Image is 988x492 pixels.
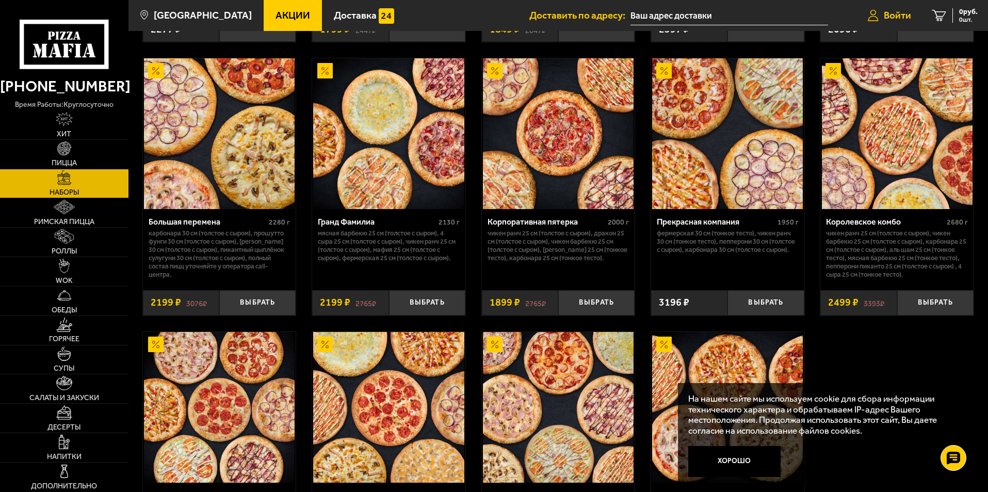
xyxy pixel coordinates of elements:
p: На нашем сайте мы используем cookie для сбора информации технического характера и обрабатываем IP... [688,393,958,436]
button: Выбрать [219,290,296,315]
span: Пицца [52,160,77,167]
span: Доставка [334,10,377,20]
span: Салаты и закуски [29,394,99,402]
span: 2680 г [947,218,968,227]
button: Выбрать [389,290,465,315]
span: 2199 ₽ [151,297,181,308]
a: АкционныйКорпоративный (8 пицц 30 см) [482,332,635,483]
span: [GEOGRAPHIC_DATA] [154,10,252,20]
span: Роллы [52,248,77,255]
span: 1899 ₽ [490,297,520,308]
span: 2096 ₽ [828,24,859,35]
button: Хорошо [688,446,781,477]
span: Хит [57,131,71,138]
img: Корпоративная пятерка [483,58,634,209]
span: Горячее [49,336,79,343]
span: Напитки [47,453,82,461]
img: Акционный [317,63,333,78]
img: Королевское комбо [822,58,973,209]
span: Супы [54,365,74,372]
div: Прекрасная компания [657,217,775,227]
s: 3393 ₽ [864,297,884,308]
img: Офисный (7 пицц 30 см) [313,332,464,483]
a: АкционныйГранд Фамилиа [312,58,465,209]
div: Большая перемена [149,217,267,227]
input: Ваш адрес доставки [630,6,828,25]
span: 2397 ₽ [659,24,689,35]
img: Акционный [487,63,503,78]
img: Акционный [317,337,333,352]
s: 3076 ₽ [186,297,207,308]
span: 3196 ₽ [659,297,689,308]
span: Доставить по адресу: [529,10,630,20]
img: Прекрасная компания [652,58,803,209]
a: АкционныйОфисный (7 пицц 30 см) [312,332,465,483]
img: Акционный [656,63,672,78]
a: АкционныйКоролевское комбо [820,58,974,209]
span: 0 шт. [959,17,978,23]
span: Наборы [50,189,79,196]
span: 2000 г [608,218,629,227]
s: 2765 ₽ [355,297,376,308]
img: Акционный [656,337,672,352]
span: 2499 ₽ [828,297,859,308]
span: Римская пицца [34,218,94,226]
p: Мясная Барбекю 25 см (толстое с сыром), 4 сыра 25 см (толстое с сыром), Чикен Ранч 25 см (толстое... [318,229,460,262]
span: 1849 ₽ [490,24,520,35]
img: Большая перемена [144,58,295,209]
a: АкционныйСлавные парни [651,332,804,483]
img: Акционный [148,337,164,352]
img: Акционный [825,63,841,78]
span: Обеды [52,307,77,314]
button: Выбрать [727,290,804,315]
span: 2280 г [269,218,290,227]
p: Фермерская 30 см (тонкое тесто), Чикен Ранч 30 см (тонкое тесто), Пепперони 30 см (толстое с сыро... [657,229,799,254]
a: АкционныйБольшая перемена [143,58,296,209]
span: Десерты [47,424,80,431]
img: Гранд Фамилиа [313,58,464,209]
button: Выбрать [558,290,635,315]
a: АкционныйПрекрасная компания [651,58,804,209]
s: 2047 ₽ [525,24,546,35]
span: Войти [884,10,911,20]
img: Акционный [148,63,164,78]
img: 15daf4d41897b9f0e9f617042186c801.svg [379,8,394,24]
a: АкционныйПраздничный (7 пицц 25 см) [143,332,296,483]
p: Карбонара 30 см (толстое с сыром), Прошутто Фунги 30 см (толстое с сыром), [PERSON_NAME] 30 см (т... [149,229,290,279]
span: 2199 ₽ [320,297,350,308]
div: Корпоративная пятерка [488,217,606,227]
s: 2447 ₽ [355,24,376,35]
span: 2277 ₽ [151,24,181,35]
img: Корпоративный (8 пицц 30 см) [483,332,634,483]
span: 1799 ₽ [320,24,350,35]
s: 2765 ₽ [525,297,546,308]
img: Праздничный (7 пицц 25 см) [144,332,295,483]
img: Славные парни [652,332,803,483]
span: Дополнительно [31,483,97,490]
a: АкционныйКорпоративная пятерка [482,58,635,209]
span: Акции [276,10,310,20]
img: Акционный [487,337,503,352]
span: 2130 г [439,218,460,227]
span: WOK [56,277,73,284]
p: Чикен Ранч 25 см (толстое с сыром), Чикен Барбекю 25 см (толстое с сыром), Карбонара 25 см (толст... [826,229,968,279]
span: 0 руб. [959,8,978,15]
button: Выбрать [897,290,974,315]
p: Чикен Ранч 25 см (толстое с сыром), Дракон 25 см (толстое с сыром), Чикен Барбекю 25 см (толстое ... [488,229,629,262]
span: 1950 г [778,218,799,227]
div: Гранд Фамилиа [318,217,436,227]
div: Королевское комбо [826,217,944,227]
